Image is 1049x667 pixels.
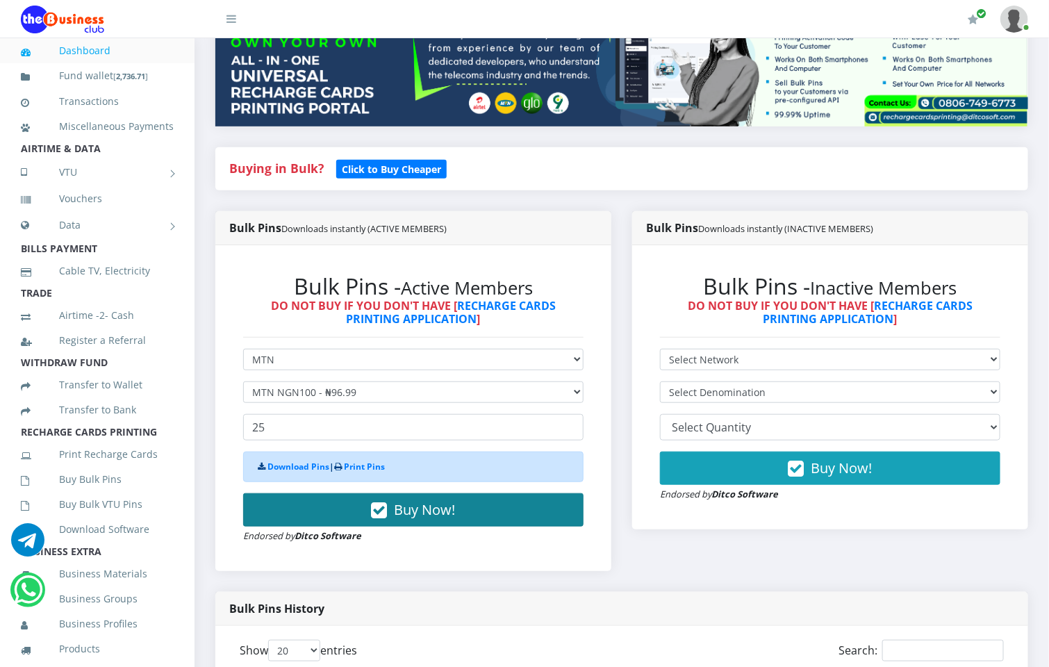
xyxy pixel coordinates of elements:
[21,558,174,590] a: Business Materials
[660,452,1000,485] button: Buy Now!
[688,298,973,327] strong: DO NOT BUY IF YOU DON'T HAVE [ ]
[243,273,584,299] h2: Bulk Pins -
[21,369,174,401] a: Transfer to Wallet
[21,299,174,331] a: Airtime -2- Cash
[660,273,1000,299] h2: Bulk Pins -
[882,640,1004,661] input: Search:
[11,534,44,557] a: Chat for support
[21,208,174,242] a: Data
[21,255,174,287] a: Cable TV, Electricity
[342,163,441,176] b: Click to Buy Cheaper
[229,220,447,236] strong: Bulk Pins
[243,493,584,527] button: Buy Now!
[295,529,361,542] strong: Ditco Software
[268,640,320,661] select: Showentries
[21,633,174,665] a: Products
[344,461,385,472] a: Print Pins
[229,160,324,176] strong: Buying in Bulk?
[395,500,456,519] span: Buy Now!
[215,15,1028,126] img: multitenant_rcp.png
[267,461,329,472] a: Download Pins
[21,110,174,142] a: Miscellaneous Payments
[698,222,873,235] small: Downloads instantly (INACTIVE MEMBERS)
[243,529,361,542] small: Endorsed by
[21,85,174,117] a: Transactions
[646,220,873,236] strong: Bulk Pins
[21,324,174,356] a: Register a Referral
[401,276,533,300] small: Active Members
[839,640,1004,661] label: Search:
[271,298,556,327] strong: DO NOT BUY IF YOU DON'T HAVE [ ]
[21,60,174,92] a: Fund wallet[2,736.71]
[763,298,973,327] a: RECHARGE CARDS PRINTING APPLICATION
[21,183,174,215] a: Vouchers
[21,583,174,615] a: Business Groups
[21,6,104,33] img: Logo
[711,488,778,500] strong: Ditco Software
[968,14,978,25] i: Renew/Upgrade Subscription
[336,160,447,176] a: Click to Buy Cheaper
[21,394,174,426] a: Transfer to Bank
[240,640,357,661] label: Show entries
[21,438,174,470] a: Print Recharge Cards
[281,222,447,235] small: Downloads instantly (ACTIVE MEMBERS)
[1000,6,1028,33] img: User
[21,155,174,190] a: VTU
[660,488,778,500] small: Endorsed by
[21,513,174,545] a: Download Software
[243,414,584,440] input: Enter Quantity
[14,584,42,607] a: Chat for support
[811,459,873,477] span: Buy Now!
[811,276,957,300] small: Inactive Members
[113,71,148,81] small: [ ]
[229,601,324,616] strong: Bulk Pins History
[258,461,385,472] strong: |
[21,488,174,520] a: Buy Bulk VTU Pins
[21,608,174,640] a: Business Profiles
[347,298,556,327] a: RECHARGE CARDS PRINTING APPLICATION
[21,463,174,495] a: Buy Bulk Pins
[21,35,174,67] a: Dashboard
[116,71,145,81] b: 2,736.71
[976,8,986,19] span: Renew/Upgrade Subscription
